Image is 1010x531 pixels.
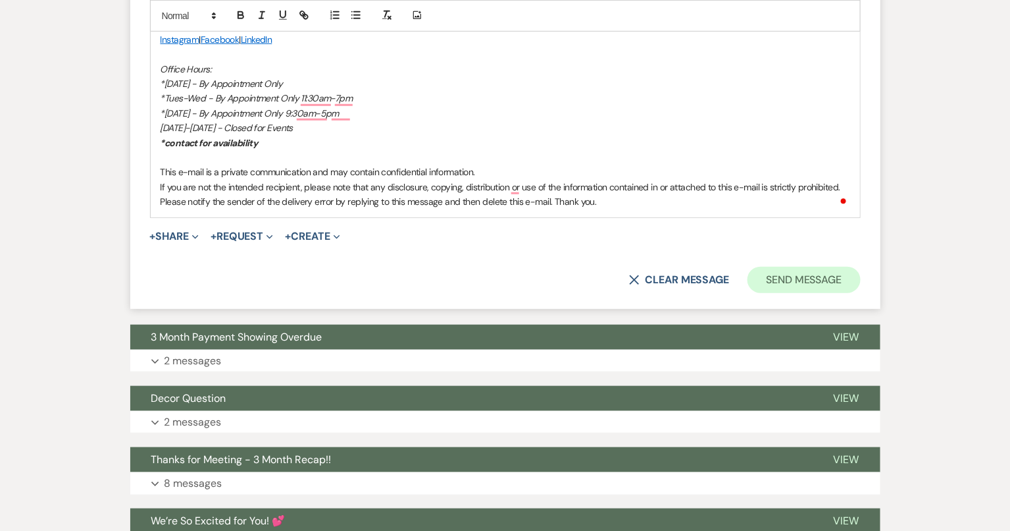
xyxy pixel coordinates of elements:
[813,325,880,350] button: View
[151,391,226,405] span: Decor Question
[164,352,222,370] p: 2 messages
[151,453,332,466] span: Thanks for Meeting - 3 Month Recap!!
[161,107,340,119] em: *[DATE] - By Appointment Only 9:30am-5pm
[161,180,850,210] p: If you are not the intended recipient, please note that any disclosure, copying, distribution or ...
[813,386,880,411] button: View
[211,231,216,242] span: +
[151,514,286,528] span: We’re So Excited for You! 💕
[151,330,322,344] span: 3 Month Payment Showing Overdue
[161,34,199,45] a: Instagram
[161,63,212,75] em: Office Hours:
[161,137,258,149] em: *contact for availability
[150,231,199,242] button: Share
[130,447,813,472] button: Thanks for Meeting - 3 Month Recap!!
[241,34,272,45] a: LinkedIn
[161,32,850,47] p: | |
[813,447,880,472] button: View
[834,453,859,466] span: View
[161,78,283,90] em: *[DATE] - By Appointment Only
[161,165,850,179] p: This e-mail is a private communication and may contain confidential information.
[285,231,340,242] button: Create
[201,34,240,45] a: Facebook
[629,275,729,285] button: Clear message
[161,122,293,134] em: [DATE]-[DATE] - Closed for Events
[834,514,859,528] span: View
[130,386,813,411] button: Decor Question
[164,414,222,431] p: 2 messages
[834,330,859,344] span: View
[130,325,813,350] button: 3 Month Payment Showing Overdue
[285,231,291,242] span: +
[211,231,273,242] button: Request
[164,475,222,492] p: 8 messages
[130,350,880,372] button: 2 messages
[161,92,353,104] em: *Tues-Wed - By Appointment Only 11:30am-7pm
[130,472,880,495] button: 8 messages
[130,411,880,433] button: 2 messages
[834,391,859,405] span: View
[150,231,156,242] span: +
[747,267,860,293] button: Send Message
